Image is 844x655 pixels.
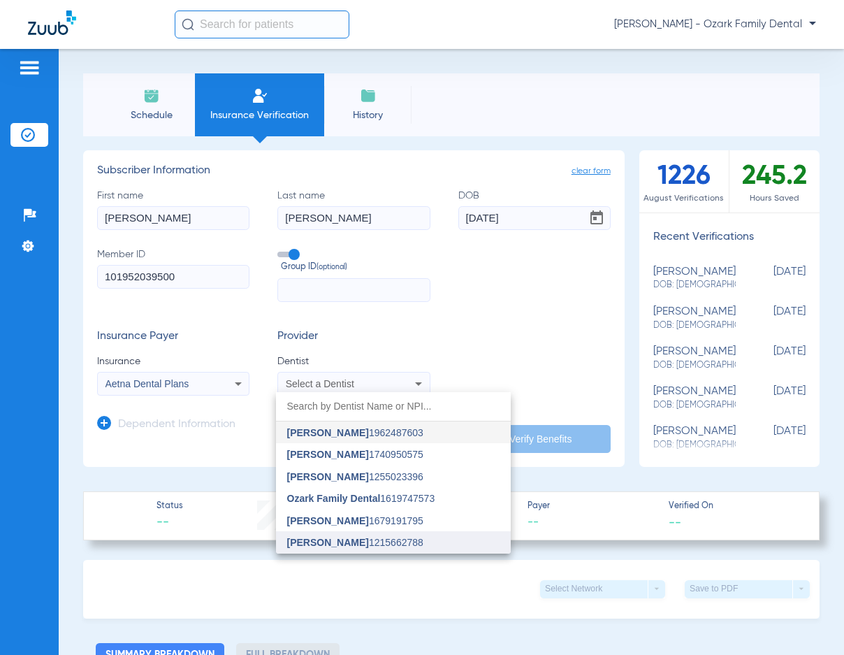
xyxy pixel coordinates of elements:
span: 1740950575 [287,449,423,459]
span: [PERSON_NAME] [287,515,369,526]
span: [PERSON_NAME] [287,471,369,482]
span: Ozark Family Dental [287,493,381,504]
span: 1619747573 [287,494,435,503]
span: 1962487603 [287,428,423,438]
span: [PERSON_NAME] [287,427,369,438]
input: dropdown search [276,392,511,421]
span: 1215662788 [287,538,423,547]
iframe: Chat Widget [774,588,844,655]
span: [PERSON_NAME] [287,537,369,548]
span: 1679191795 [287,516,423,526]
span: 1255023396 [287,472,423,482]
span: [PERSON_NAME] [287,449,369,460]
